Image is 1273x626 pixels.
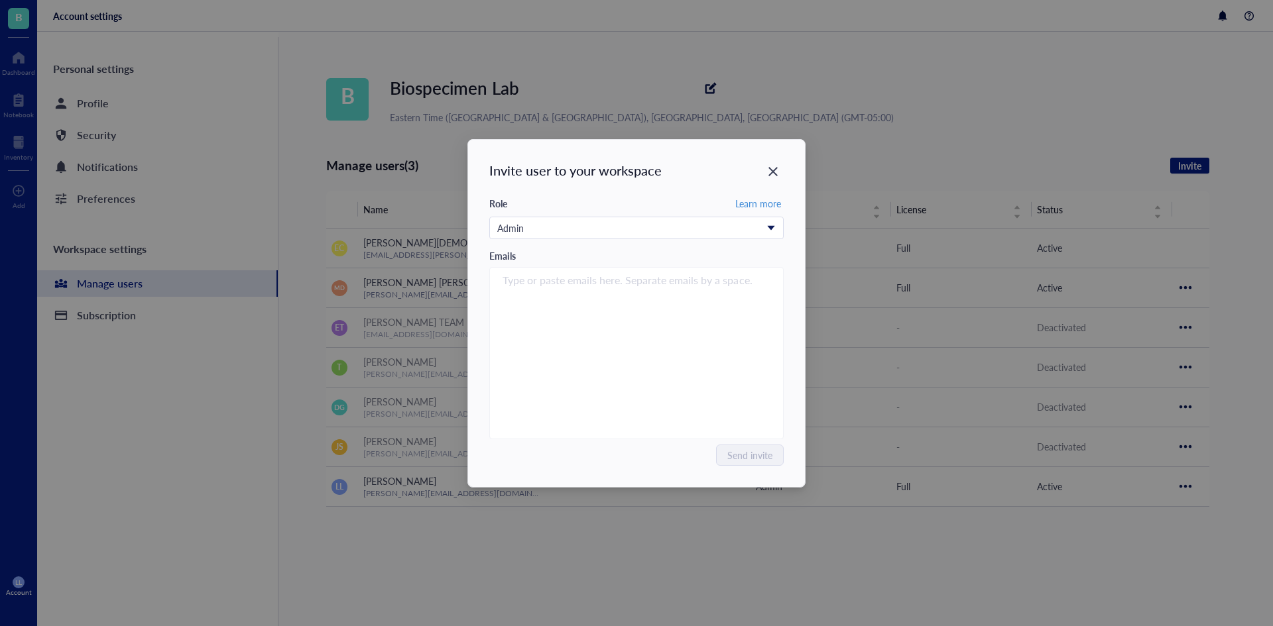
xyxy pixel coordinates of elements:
[735,197,781,209] span: Learn more
[762,161,784,182] button: Close
[489,250,516,262] div: Emails
[489,197,507,209] div: Role
[489,161,784,180] div: Invite user to your workspace
[497,221,761,235] div: Admin
[733,195,784,211] button: Learn more
[716,444,784,466] button: Send invite
[762,164,784,180] span: Close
